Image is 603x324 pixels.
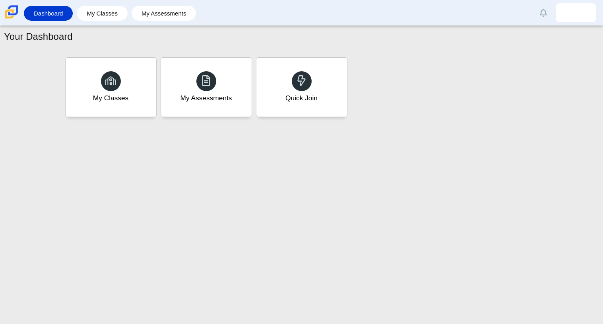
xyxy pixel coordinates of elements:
[180,93,232,103] div: My Assessments
[136,6,192,21] a: My Assessments
[65,57,157,117] a: My Classes
[570,6,582,19] img: kevin.silvestregut.39oiNr
[161,57,252,117] a: My Assessments
[93,93,129,103] div: My Classes
[28,6,69,21] a: Dashboard
[3,4,20,20] img: Carmen School of Science & Technology
[4,30,73,43] h1: Your Dashboard
[3,15,20,21] a: Carmen School of Science & Technology
[285,93,318,103] div: Quick Join
[556,3,596,22] a: kevin.silvestregut.39oiNr
[256,57,347,117] a: Quick Join
[81,6,124,21] a: My Classes
[535,4,552,21] a: Alerts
